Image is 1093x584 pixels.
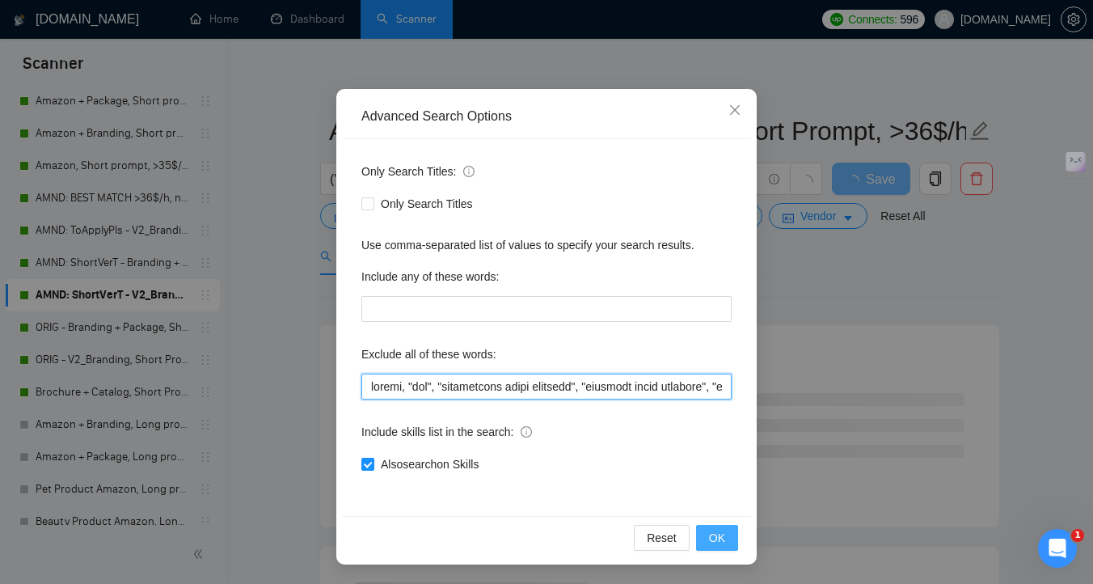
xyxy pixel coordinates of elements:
span: Reset [647,529,677,547]
span: Include skills list in the search: [361,423,532,441]
span: info-circle [463,166,475,177]
span: 1 [1071,529,1084,542]
div: Use comma-separated list of values to specify your search results. [361,236,732,254]
button: OK [696,525,738,551]
button: Reset [634,525,690,551]
iframe: Intercom live chat [1038,529,1077,568]
button: Close [713,89,757,133]
div: Advanced Search Options [361,108,732,125]
span: Only Search Titles: [361,163,475,180]
span: OK [709,529,725,547]
label: Exclude all of these words: [361,341,496,367]
span: Only Search Titles [374,195,479,213]
span: close [728,104,741,116]
label: Include any of these words: [361,264,499,290]
span: info-circle [521,426,532,438]
span: Also search on Skills [374,455,485,473]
